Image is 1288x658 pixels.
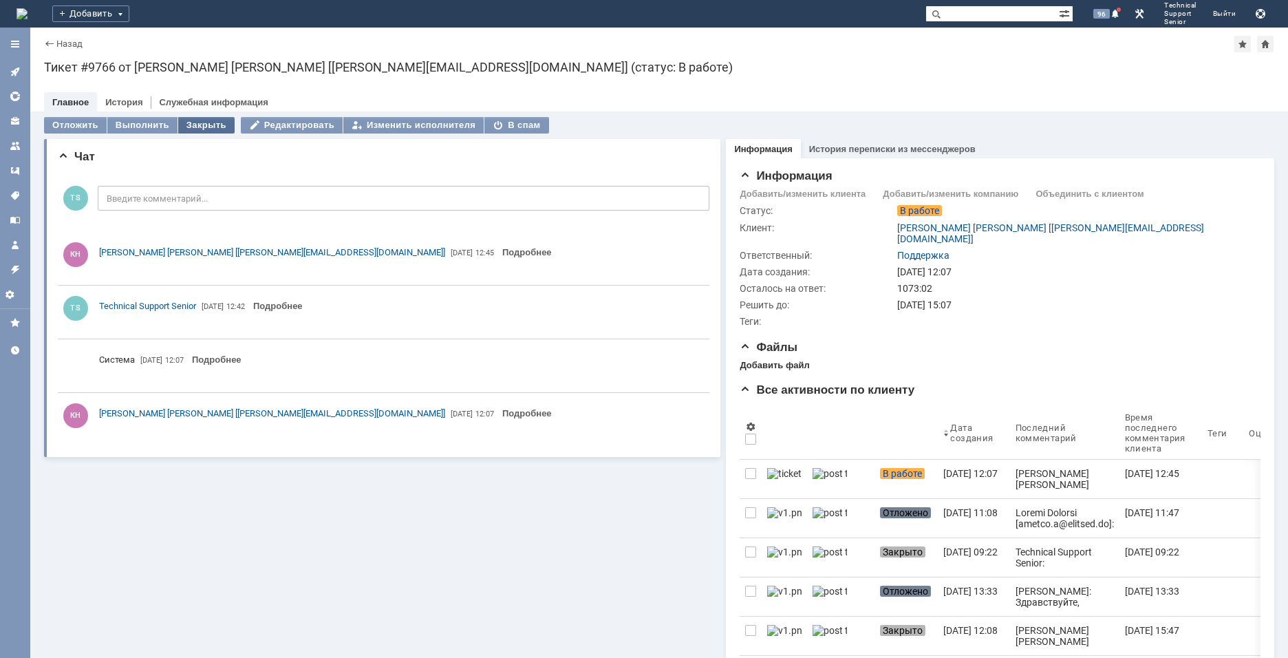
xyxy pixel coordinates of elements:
[4,184,26,206] a: Теги
[740,169,832,182] span: Информация
[1143,538,1225,577] a: [DATE] 09:22
[52,6,129,22] div: Добавить
[903,468,948,479] span: В работе
[897,222,1204,244] a: [PERSON_NAME] [PERSON_NAME] [[PERSON_NAME][EMAIL_ADDRESS][DOMAIN_NAME]]
[1143,407,1225,460] th: Время последнего комментария клиента
[762,617,807,655] a: v1.png
[740,222,894,233] div: Клиент:
[740,283,894,294] div: Осталось на ответ:
[961,538,1033,577] a: [DATE] 09:22
[858,507,892,518] img: counter.png
[1164,18,1196,26] span: Senior
[1033,617,1143,655] a: [PERSON_NAME] [PERSON_NAME] [[PERSON_NAME][EMAIL_ADDRESS][DOMAIN_NAME]]: Добрый день. [GEOGRAPHIC...
[961,407,1033,460] th: Дата создания
[903,625,949,636] span: Закрыто
[1148,468,1203,479] div: [DATE] 12:45
[99,407,445,421] a: [PERSON_NAME] [PERSON_NAME] [[PERSON_NAME][EMAIL_ADDRESS][DOMAIN_NAME]]
[967,625,1021,636] div: [DATE] 12:08
[967,468,1021,479] div: [DATE] 12:07
[63,186,88,211] span: TS
[967,546,1021,558] div: [DATE] 09:22
[56,39,83,49] a: Назад
[809,144,976,154] a: История переписки из мессенджеров
[858,546,892,558] img: counter.png
[1164,1,1196,10] span: Technical
[974,423,1016,443] div: Дата создания
[1093,9,1110,19] span: 96
[99,246,445,259] a: [PERSON_NAME] [PERSON_NAME] [[PERSON_NAME][EMAIL_ADDRESS][DOMAIN_NAME]]
[762,577,807,616] a: v1.png
[99,354,135,365] span: Система
[858,625,892,636] img: counter.png
[898,499,961,538] a: Отложено
[897,266,1252,277] div: [DATE] 12:07
[105,97,142,107] a: История
[1035,189,1144,200] div: Объединить с клиентом
[99,301,196,311] span: Technical Support Senior
[502,408,552,418] a: Подробнее
[807,617,852,655] a: post ticket.png
[99,408,445,418] span: [PERSON_NAME] [PERSON_NAME] [[PERSON_NAME][EMAIL_ADDRESS][DOMAIN_NAME]]
[99,247,445,257] span: [PERSON_NAME] [PERSON_NAME] [[PERSON_NAME][EMAIL_ADDRESS][DOMAIN_NAME]]
[4,234,26,256] a: Мой профиль
[226,302,245,311] span: 12:42
[4,135,26,157] a: Команды и агенты
[4,284,26,306] a: Настройки
[451,248,473,257] span: [DATE]
[1033,538,1143,577] a: Technical Support Senior: Добрый день. Перерывы связаны с аномальным ливнем в данном районе.
[4,160,26,182] a: Шаблоны комментариев
[852,617,898,655] a: counter.png
[961,499,1033,538] a: [DATE] 11:08
[767,625,802,636] img: v1.png
[17,8,28,19] img: logo
[961,577,1033,616] a: [DATE] 13:33
[740,341,797,354] span: Файлы
[99,299,196,313] a: Technical Support Senior
[740,250,894,261] div: Ответственный:
[1148,546,1203,558] div: [DATE] 09:22
[1148,625,1203,636] div: [DATE] 15:47
[1164,10,1196,18] span: Support
[762,538,807,577] a: v1.png
[762,499,807,538] a: v1.png
[807,460,852,498] a: post ticket.png
[1143,577,1225,616] a: [DATE] 13:33
[813,507,847,518] img: post ticket.png
[1059,6,1073,19] span: Расширенный поиск
[858,468,892,479] img: counter.png
[4,110,26,132] a: Клиенты
[253,301,303,311] a: Подробнее
[740,299,894,310] div: Решить до:
[192,354,241,365] a: Подробнее
[99,353,135,367] span: Система
[1033,577,1143,616] a: [PERSON_NAME]: Здравствуйте, коллеги. Наблюдается авария на промежуточном узле транспортной сети/...
[813,625,847,636] img: post ticket.png
[4,289,26,300] span: Настройки
[807,538,852,577] a: post ticket.png
[813,468,847,479] img: post ticket.png
[1252,6,1269,22] button: Сохранить лог
[897,299,952,310] span: [DATE] 15:07
[961,460,1033,498] a: [DATE] 12:07
[767,507,802,518] img: v1.png
[740,266,894,277] div: Дата создания:
[740,205,894,216] div: Статус:
[883,189,1018,200] div: Добавить/изменить компанию
[1131,6,1148,22] a: Перейти в интерфейс администратора
[165,356,184,365] span: 12:07
[898,617,961,655] a: Закрыто
[852,499,898,538] a: counter.png
[897,205,942,216] span: В работе
[4,85,26,107] a: Общая аналитика
[961,617,1033,655] a: [DATE] 12:08
[502,247,552,257] a: Подробнее
[52,97,89,107] a: Главное
[898,460,961,498] a: В работе
[740,316,894,327] div: Теги:
[202,302,224,311] span: [DATE]
[1039,423,1126,443] div: Последний комментарий
[813,586,847,597] img: post ticket.png
[767,546,802,558] img: v1.png
[852,538,898,577] a: counter.png
[903,586,954,597] span: Отложено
